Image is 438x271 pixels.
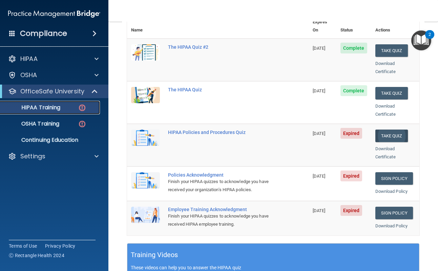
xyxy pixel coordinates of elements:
span: Expired [340,171,362,181]
span: Expired [340,128,362,139]
h5: Training Videos [131,249,178,261]
img: PMB logo [8,7,100,21]
a: Privacy Policy [45,243,76,249]
a: Settings [8,152,99,160]
a: OSHA [8,71,99,79]
img: danger-circle.6113f641.png [78,120,86,128]
button: Take Quiz [375,130,408,142]
a: OfficeSafe University [8,87,98,95]
div: The HIPAA Quiz #2 [168,44,275,50]
span: Complete [340,85,367,96]
th: Name [127,14,164,39]
th: Status [336,14,371,39]
button: Take Quiz [375,87,408,99]
img: danger-circle.6113f641.png [78,104,86,112]
p: Settings [20,152,45,160]
p: OfficeSafe University [20,87,84,95]
button: Take Quiz [375,44,408,57]
a: Download Certificate [375,104,396,117]
span: [DATE] [313,131,326,136]
p: OSHA Training [4,120,59,127]
div: Policies Acknowledgment [168,172,275,178]
a: Sign Policy [375,207,413,219]
div: The HIPAA Quiz [168,87,275,92]
div: Finish your HIPAA quizzes to acknowledge you have received HIPAA employee training. [168,212,275,228]
button: Open Resource Center, 2 new notifications [411,30,431,50]
a: Terms of Use [9,243,37,249]
a: Sign Policy [375,172,413,185]
a: Download Certificate [375,61,396,74]
h4: Compliance [20,29,67,38]
a: Download Policy [375,223,408,228]
th: Expires On [309,14,336,39]
div: Employee Training Acknowledgment [168,207,275,212]
a: Download Certificate [375,146,396,159]
span: [DATE] [313,46,326,51]
p: OSHA [20,71,37,79]
div: Finish your HIPAA quizzes to acknowledge you have received your organization’s HIPAA policies. [168,178,275,194]
div: HIPAA Policies and Procedures Quiz [168,130,275,135]
p: Continuing Education [4,137,97,143]
p: These videos can help you to answer the HIPAA quiz [131,265,416,270]
span: Ⓒ Rectangle Health 2024 [9,252,64,259]
a: HIPAA [8,55,99,63]
div: 2 [429,35,431,43]
span: [DATE] [313,88,326,93]
span: Expired [340,205,362,216]
a: Download Policy [375,189,408,194]
iframe: Drift Widget Chat Controller [404,224,430,250]
span: Complete [340,43,367,53]
span: [DATE] [313,208,326,213]
th: Actions [371,14,419,39]
p: HIPAA Training [4,104,60,111]
span: [DATE] [313,174,326,179]
p: HIPAA [20,55,38,63]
